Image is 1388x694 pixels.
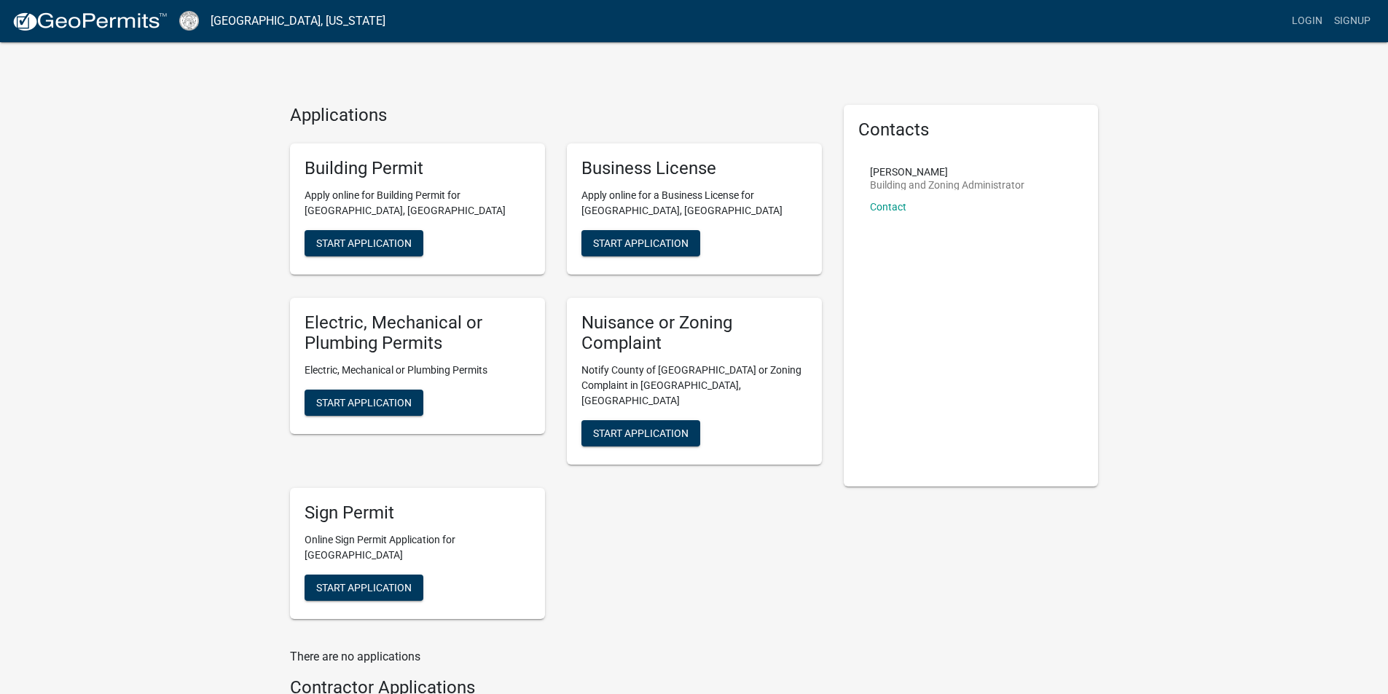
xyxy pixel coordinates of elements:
button: Start Application [305,575,423,601]
p: [PERSON_NAME] [870,167,1024,177]
h4: Applications [290,105,822,126]
span: Start Application [316,397,412,409]
h5: Building Permit [305,158,530,179]
span: Start Application [316,237,412,248]
span: Start Application [316,581,412,593]
p: Electric, Mechanical or Plumbing Permits [305,363,530,378]
img: Cook County, Georgia [179,11,199,31]
a: Signup [1328,7,1376,35]
button: Start Application [305,390,423,416]
p: Apply online for a Business License for [GEOGRAPHIC_DATA], [GEOGRAPHIC_DATA] [581,188,807,218]
a: Contact [870,201,906,213]
p: Notify County of [GEOGRAPHIC_DATA] or Zoning Complaint in [GEOGRAPHIC_DATA], [GEOGRAPHIC_DATA] [581,363,807,409]
span: Start Application [593,237,689,248]
h5: Electric, Mechanical or Plumbing Permits [305,312,530,355]
h5: Sign Permit [305,502,530,524]
p: Apply online for Building Permit for [GEOGRAPHIC_DATA], [GEOGRAPHIC_DATA] [305,188,530,218]
button: Start Application [305,230,423,256]
p: There are no applications [290,648,822,666]
span: Start Application [593,427,689,439]
a: Login [1286,7,1328,35]
h5: Nuisance or Zoning Complaint [581,312,807,355]
h5: Contacts [858,119,1084,141]
p: Building and Zoning Administrator [870,180,1024,190]
h5: Business License [581,158,807,179]
a: [GEOGRAPHIC_DATA], [US_STATE] [211,9,385,33]
p: Online Sign Permit Application for [GEOGRAPHIC_DATA] [305,532,530,563]
button: Start Application [581,420,700,446]
button: Start Application [581,230,700,256]
wm-workflow-list-section: Applications [290,105,822,631]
